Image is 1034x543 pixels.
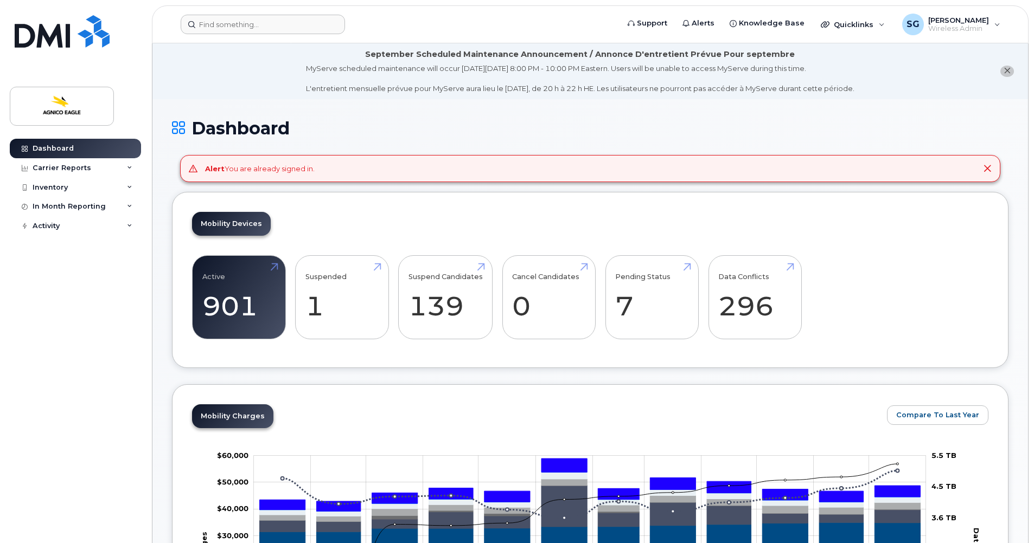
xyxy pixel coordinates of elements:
tspan: 4.5 TB [931,482,956,490]
g: $0 [217,531,248,539]
a: Suspend Candidates 139 [409,262,483,333]
tspan: 3.6 TB [931,513,956,521]
a: Mobility Charges [192,404,273,428]
strong: Alert [205,164,225,173]
tspan: $40,000 [217,504,248,513]
g: $0 [217,504,248,513]
button: close notification [1000,66,1014,77]
a: Suspended 1 [305,262,379,333]
a: Data Conflicts 296 [718,262,792,333]
a: Mobility Devices [192,212,271,236]
tspan: 5.5 TB [931,450,956,459]
div: September Scheduled Maintenance Announcement / Annonce D'entretient Prévue Pour septembre [365,49,795,60]
g: $0 [217,450,248,459]
a: Pending Status 7 [615,262,688,333]
tspan: $50,000 [217,477,248,486]
div: You are already signed in. [205,164,315,174]
tspan: $60,000 [217,450,248,459]
button: Compare To Last Year [887,405,988,425]
g: Roaming [260,486,921,532]
a: Active 901 [202,262,276,333]
tspan: $30,000 [217,531,248,539]
span: Compare To Last Year [896,410,979,420]
div: MyServe scheduled maintenance will occur [DATE][DATE] 8:00 PM - 10:00 PM Eastern. Users will be u... [306,63,854,94]
a: Cancel Candidates 0 [512,262,585,333]
g: $0 [217,477,248,486]
h1: Dashboard [172,119,1009,138]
